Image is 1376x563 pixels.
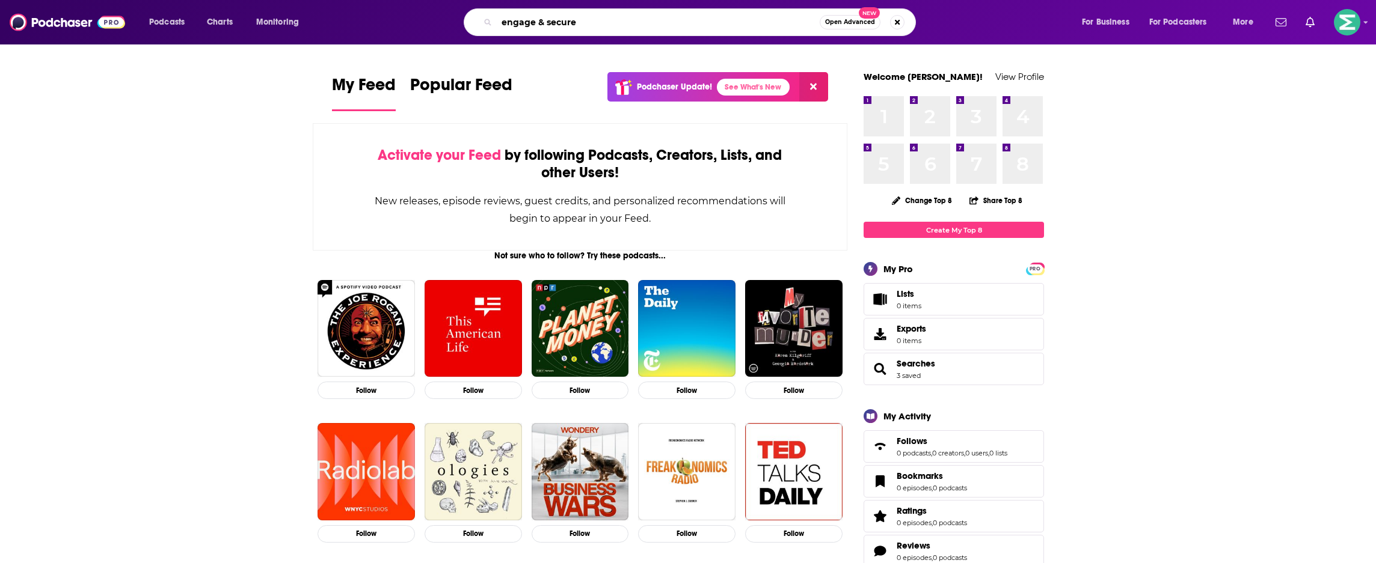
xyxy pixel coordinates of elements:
button: Change Top 8 [885,193,959,208]
span: Activate your Feed [378,146,501,164]
img: TED Talks Daily [745,423,843,520]
button: Show profile menu [1334,9,1360,35]
a: View Profile [995,71,1044,82]
a: 0 episodes [897,519,932,527]
img: My Favorite Murder with Karen Kilgariff and Georgia Hardstark [745,280,843,377]
a: Follows [868,438,892,455]
a: 0 podcasts [933,553,967,562]
span: , [988,449,989,457]
img: The Joe Rogan Experience [318,280,415,377]
img: This American Life [425,280,522,377]
a: See What's New [717,79,790,96]
a: Bookmarks [868,473,892,490]
button: Follow [425,525,522,543]
img: Ologies with Alie Ward [425,423,522,520]
a: 0 creators [932,449,964,457]
button: Follow [425,382,522,399]
img: Planet Money [532,280,629,377]
button: Follow [745,525,843,543]
a: Lists [864,283,1044,315]
button: open menu [141,13,200,32]
div: by following Podcasts, Creators, Lists, and other Users! [373,147,787,181]
a: Searches [868,361,892,377]
span: Charts [207,14,233,31]
button: Follow [638,382,736,399]
span: 0 items [897,336,926,345]
span: , [931,449,932,457]
a: Popular Feed [410,75,512,111]
span: , [932,519,933,527]
a: 0 podcasts [933,484,967,492]
img: The Daily [638,280,736,377]
a: Bookmarks [897,470,967,481]
button: open menu [1141,13,1224,32]
a: Freakonomics Radio [638,423,736,520]
a: Ratings [897,505,967,516]
img: User Profile [1334,9,1360,35]
button: Follow [638,525,736,543]
button: Follow [318,382,415,399]
a: 0 episodes [897,484,932,492]
a: 3 saved [897,371,921,380]
span: Exports [868,326,892,342]
div: Search podcasts, credits, & more... [475,8,927,36]
button: open menu [1224,13,1268,32]
div: My Pro [883,263,913,275]
span: , [932,484,933,492]
a: Reviews [897,540,967,551]
span: Logged in as LKassela [1334,9,1360,35]
span: Exports [897,323,926,334]
button: Follow [318,525,415,543]
a: 0 podcasts [933,519,967,527]
input: Search podcasts, credits, & more... [497,13,820,32]
span: Popular Feed [410,75,512,102]
a: Ratings [868,508,892,525]
a: Charts [199,13,240,32]
span: Searches [864,353,1044,385]
a: Follows [897,436,1007,446]
a: Welcome [PERSON_NAME]! [864,71,983,82]
span: PRO [1028,264,1042,273]
img: Podchaser - Follow, Share and Rate Podcasts [10,11,125,34]
a: Searches [897,358,935,369]
a: 0 podcasts [897,449,931,457]
a: My Feed [332,75,396,111]
a: 0 episodes [897,553,932,562]
a: Exports [864,318,1044,350]
span: Bookmarks [897,470,943,481]
span: , [964,449,965,457]
button: open menu [248,13,315,32]
span: My Feed [332,75,396,102]
span: Podcasts [149,14,185,31]
span: Follows [897,436,927,446]
span: More [1233,14,1253,31]
button: open menu [1073,13,1144,32]
span: New [859,7,880,19]
span: Reviews [897,540,930,551]
span: Lists [897,288,921,299]
span: Open Advanced [825,19,875,25]
span: 0 items [897,302,921,310]
span: Monitoring [256,14,299,31]
img: Radiolab [318,423,415,520]
div: My Activity [883,410,931,422]
div: New releases, episode reviews, guest credits, and personalized recommendations will begin to appe... [373,192,787,227]
span: Bookmarks [864,465,1044,498]
a: 0 users [965,449,988,457]
span: , [932,553,933,562]
a: Show notifications dropdown [1271,12,1291,32]
button: Open AdvancedNew [820,15,880,29]
span: For Business [1082,14,1129,31]
a: Reviews [868,543,892,559]
span: For Podcasters [1149,14,1207,31]
button: Share Top 8 [969,189,1023,212]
